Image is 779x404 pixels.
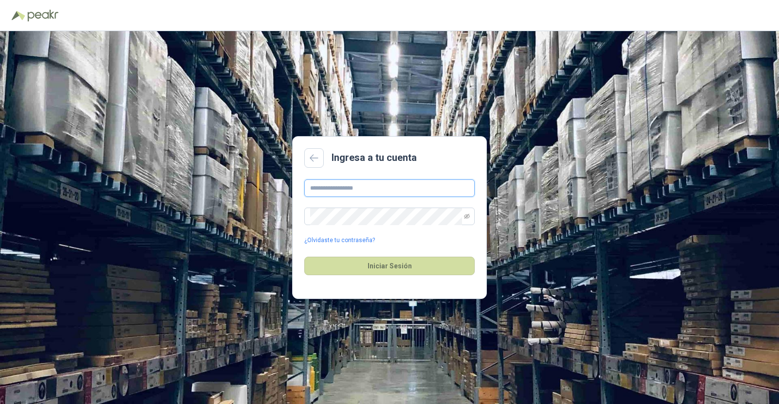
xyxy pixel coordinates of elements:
[304,257,475,275] button: Iniciar Sesión
[304,236,375,245] a: ¿Olvidaste tu contraseña?
[12,11,25,20] img: Logo
[332,150,417,165] h2: Ingresa a tu cuenta
[27,10,58,21] img: Peakr
[464,213,470,219] span: eye-invisible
